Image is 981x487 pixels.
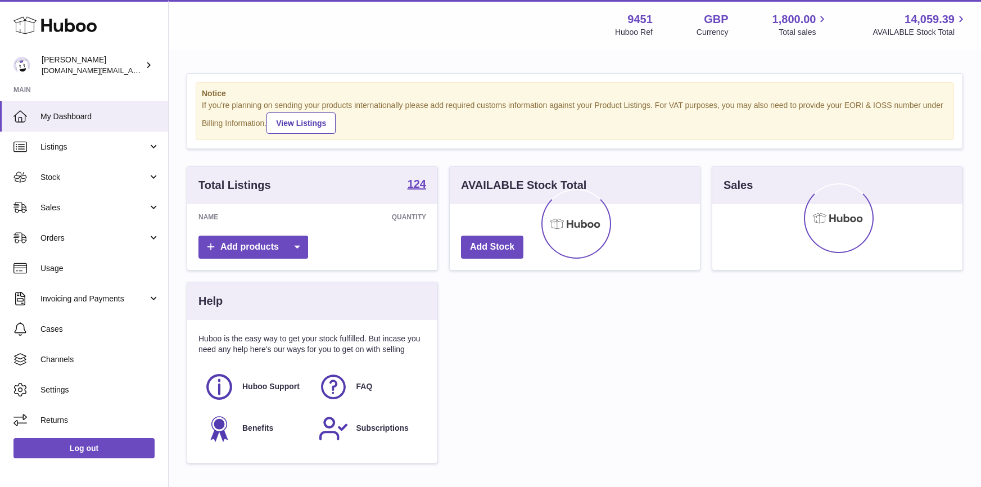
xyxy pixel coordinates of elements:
[318,372,421,402] a: FAQ
[198,178,271,193] h3: Total Listings
[40,385,160,395] span: Settings
[187,204,294,230] th: Name
[40,111,160,122] span: My Dashboard
[40,354,160,365] span: Channels
[40,294,148,304] span: Invoicing and Payments
[204,413,307,444] a: Benefits
[198,236,308,259] a: Add products
[40,142,148,152] span: Listings
[627,12,653,27] strong: 9451
[204,372,307,402] a: Huboo Support
[704,12,728,27] strong: GBP
[872,12,968,38] a: 14,059.39 AVAILABLE Stock Total
[242,381,300,392] span: Huboo Support
[461,178,586,193] h3: AVAILABLE Stock Total
[779,27,829,38] span: Total sales
[461,236,523,259] a: Add Stock
[40,415,160,426] span: Returns
[42,66,224,75] span: [DOMAIN_NAME][EMAIL_ADDRESS][DOMAIN_NAME]
[202,88,948,99] strong: Notice
[318,413,421,444] a: Subscriptions
[905,12,955,27] span: 14,059.39
[724,178,753,193] h3: Sales
[356,423,409,434] span: Subscriptions
[40,172,148,183] span: Stock
[772,12,816,27] span: 1,800.00
[772,12,829,38] a: 1,800.00 Total sales
[266,112,336,134] a: View Listings
[242,423,273,434] span: Benefits
[42,55,143,76] div: [PERSON_NAME]
[615,27,653,38] div: Huboo Ref
[202,100,948,134] div: If you're planning on sending your products internationally please add required customs informati...
[40,202,148,213] span: Sales
[198,294,223,309] h3: Help
[13,57,30,74] img: amir.ch@gmail.com
[40,263,160,274] span: Usage
[408,178,426,190] strong: 124
[40,324,160,335] span: Cases
[40,233,148,243] span: Orders
[13,438,155,458] a: Log out
[408,178,426,192] a: 124
[872,27,968,38] span: AVAILABLE Stock Total
[697,27,729,38] div: Currency
[294,204,437,230] th: Quantity
[356,381,373,392] span: FAQ
[198,333,426,355] p: Huboo is the easy way to get your stock fulfilled. But incase you need any help here's our ways f...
